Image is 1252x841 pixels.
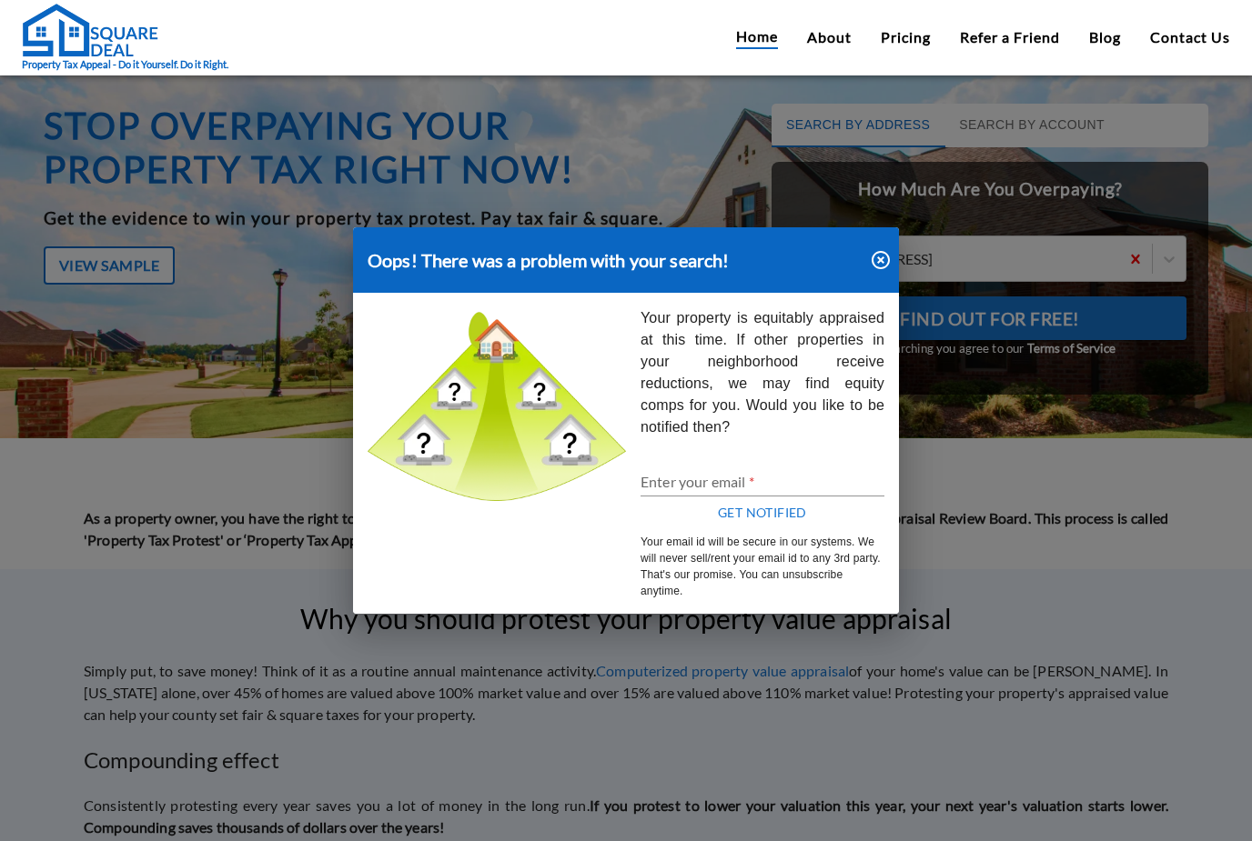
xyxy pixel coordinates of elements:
[368,245,729,275] p: Oops! There was a problem with your search!
[641,307,884,438] p: Your property is equitably appraised at this time. If other properties in your neighborhood recei...
[881,26,931,48] a: Pricing
[641,534,884,599] p: Your email id will be secure in our systems. We will never sell/rent your email id to any 3rd par...
[1089,26,1121,48] a: Blog
[126,477,138,488] img: salesiqlogo_leal7QplfZFryJ6FIlVepeu7OftD7mt8q6exU6-34PB8prfIgodN67KcxXM9Y7JQ_.png
[31,109,76,119] img: logo_Zg8I0qSkbAqR2WFHt3p6CTuqpyXMFPubPcD2OT02zFN43Cy9FUNNG3NEPhM_Q1qe_.png
[807,26,852,48] a: About
[95,102,306,125] div: Leave a message
[9,496,347,560] textarea: Type your message and click 'Submit'
[143,476,231,489] em: Driven by SalesIQ
[298,9,342,53] div: Minimize live chat window
[22,3,228,73] a: Property Tax Appeal - Do it Yourself. Do it Right.
[267,560,330,585] em: Submit
[1150,26,1230,48] a: Contact Us
[736,25,778,49] a: Home
[22,3,158,57] img: Square Deal
[368,307,626,501] img: Oops! There was a problem with your search.
[641,496,884,530] button: GET NOTIFIED
[960,26,1060,48] a: Refer a Friend
[38,229,318,413] span: We are offline. Please leave us a message.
